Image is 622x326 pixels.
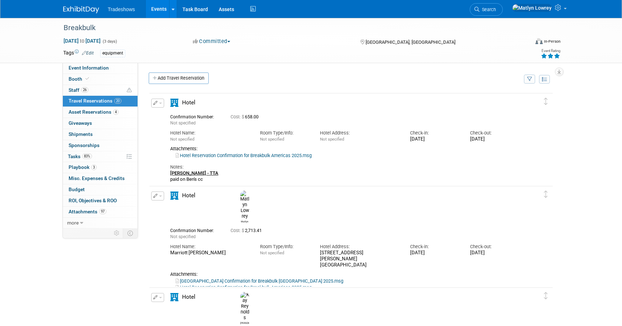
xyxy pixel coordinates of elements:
[114,98,121,104] span: 20
[260,244,309,250] div: Room Type/Info:
[170,137,194,142] span: Not specified
[69,186,85,192] span: Budget
[69,131,93,137] span: Shipments
[240,190,249,219] img: Matlyn Lowrey
[63,85,138,96] a: Staff26
[238,292,251,325] div: Kay Reynolds
[512,4,552,12] img: Matlyn Lowrey
[544,98,548,105] i: Click and drag to move item
[170,146,519,152] div: Attachments:
[240,292,249,321] img: Kay Reynolds
[544,292,548,299] i: Click and drag to move item
[238,190,251,223] div: Matlyn Lowrey
[63,207,138,217] a: Attachments97
[63,118,138,129] a: Giveaways
[69,76,90,82] span: Booth
[320,130,399,136] div: Hotel Address:
[69,142,99,148] span: Sponsorships
[170,250,249,256] div: Marriott [PERSON_NAME]
[69,175,125,181] span: Misc. Expenses & Credits
[541,49,560,53] div: Event Rating
[170,170,519,182] div: paid on Ben's cc
[69,164,97,170] span: Playbook
[544,39,561,44] div: In-Person
[63,129,138,140] a: Shipments
[79,38,85,44] span: to
[63,96,138,107] a: Travel Reservations20
[102,39,117,44] span: (3 days)
[63,63,138,74] a: Event Information
[231,228,245,233] span: Cost: $
[69,98,121,104] span: Travel Reservations
[170,226,220,233] div: Confirmation Number:
[170,99,178,107] i: Hotel
[260,130,309,136] div: Room Type/Info:
[67,220,79,226] span: more
[320,250,399,268] div: [STREET_ADDRESS][PERSON_NAME] [GEOGRAPHIC_DATA]
[170,121,196,126] span: Not specified
[82,153,92,159] span: 83%
[170,164,519,170] div: Notes:
[100,49,125,57] div: equipment
[231,228,265,233] span: 2,713.41
[69,209,106,214] span: Attachments
[479,7,496,12] span: Search
[544,191,548,198] i: Click and drag to move item
[69,120,92,126] span: Giveaways
[470,136,519,142] div: [DATE]
[81,87,88,93] span: 26
[170,112,220,120] div: Confirmation Number:
[63,140,138,151] a: Sponsorships
[527,77,532,82] i: Filter by Traveler
[85,77,89,81] i: Booth reservation complete
[170,192,178,200] i: Hotel
[410,250,459,256] div: [DATE]
[170,244,249,250] div: Hotel Name:
[63,107,138,118] a: Asset Reservations4
[366,39,455,45] span: [GEOGRAPHIC_DATA], [GEOGRAPHIC_DATA]
[176,278,343,284] a: [GEOGRAPHIC_DATA] Confirmation for Breakbulk [GEOGRAPHIC_DATA] 2025.msg
[231,114,245,119] span: Cost: $
[63,74,138,85] a: Booth
[91,165,97,170] span: 3
[170,234,196,239] span: Not specified
[240,321,249,325] div: Kay Reynolds
[320,244,399,250] div: Hotel Address:
[63,49,94,57] td: Tags
[82,51,94,56] a: Edit
[63,195,138,206] a: ROI, Objectives & ROO
[240,219,249,223] div: Matlyn Lowrey
[69,198,117,203] span: ROI, Objectives & ROO
[320,137,344,142] span: Not specified
[470,244,519,250] div: Check-out:
[487,37,561,48] div: Event Format
[123,228,138,238] td: Toggle Event Tabs
[170,130,249,136] div: Hotel Name:
[63,6,99,13] img: ExhibitDay
[182,192,195,199] span: Hotel
[410,136,459,142] div: [DATE]
[176,153,312,158] a: Hotel Reservation Confirmation for Breakbulk Americas 2025.msg
[260,250,284,255] span: Not specified
[69,87,88,93] span: Staff
[68,153,92,159] span: Tasks
[190,38,233,45] button: Committed
[149,72,209,84] a: Add Travel Reservation
[176,285,312,290] a: Hotel Reservation Confirmation for Breakbulk Americas 2025.msg
[63,38,101,44] span: [DATE] [DATE]
[63,151,138,162] a: Tasks83%
[231,114,261,119] span: 658.00
[63,184,138,195] a: Budget
[69,109,119,115] span: Asset Reservations
[61,22,518,34] div: Breakbulk
[108,6,135,12] span: Tradeshows
[63,173,138,184] a: Misc. Expenses & Credits
[182,294,195,300] span: Hotel
[170,170,218,176] b: [PERSON_NAME] - TTA
[63,218,138,228] a: more
[170,271,519,277] div: Attachments:
[69,65,109,71] span: Event Information
[182,99,195,106] span: Hotel
[470,3,503,16] a: Search
[410,130,459,136] div: Check-in:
